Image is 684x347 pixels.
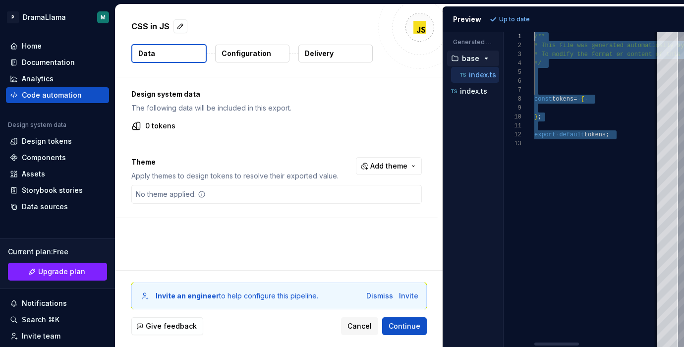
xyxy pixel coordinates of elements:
span: ; [606,131,609,138]
button: Dismiss [366,291,393,301]
span: { [580,96,584,103]
button: Search ⌘K [6,312,109,328]
div: 1 [504,32,521,41]
div: Assets [22,169,45,179]
p: Design system data [131,89,422,99]
div: Design system data [8,121,66,129]
a: Assets [6,166,109,182]
div: Current plan : Free [8,247,107,257]
div: Design tokens [22,136,72,146]
button: base [447,53,499,64]
div: 3 [504,50,521,59]
div: Storybook stories [22,185,83,195]
span: Cancel [347,321,372,331]
p: Generated files [453,38,493,46]
button: Configuration [215,45,289,62]
p: Apply themes to design tokens to resolve their exported value. [131,171,339,181]
a: Data sources [6,199,109,215]
div: 2 [504,41,521,50]
div: 8 [504,95,521,104]
span: tokens [552,96,573,103]
button: Invite [399,291,418,301]
div: Preview [453,14,481,24]
span: Upgrade plan [38,267,85,277]
div: No theme applied. [132,185,210,203]
div: Data sources [22,202,68,212]
div: Search ⌘K [22,315,59,325]
p: Delivery [305,49,334,58]
b: Invite an engineer [156,291,219,300]
div: M [101,13,106,21]
div: 13 [504,139,521,148]
p: Configuration [222,49,271,58]
button: Notifications [6,295,109,311]
div: DramaLlama [23,12,66,22]
a: Home [6,38,109,54]
p: 0 tokens [145,121,175,131]
div: 6 [504,77,521,86]
div: Notifications [22,298,67,308]
span: = [573,96,577,103]
div: 12 [504,130,521,139]
p: Theme [131,157,339,167]
a: Analytics [6,71,109,87]
div: Analytics [22,74,54,84]
a: Documentation [6,55,109,70]
a: Code automation [6,87,109,103]
a: Invite team [6,328,109,344]
button: Cancel [341,317,378,335]
div: 4 [504,59,521,68]
div: 9 [504,104,521,113]
span: default [559,131,584,138]
div: 7 [504,86,521,95]
button: PDramaLlamaM [2,6,113,28]
a: Components [6,150,109,166]
div: 10 [504,113,521,121]
span: export [534,131,556,138]
div: Invite team [22,331,60,341]
a: Design tokens [6,133,109,149]
div: Code automation [22,90,82,100]
span: tokens [584,131,605,138]
span: const [534,96,552,103]
button: Upgrade plan [8,263,107,281]
span: Add theme [370,161,407,171]
button: Give feedback [131,317,203,335]
button: Add theme [356,157,422,175]
p: index.ts [469,71,496,79]
p: Up to date [499,15,530,23]
a: Storybook stories [6,182,109,198]
p: CSS in JS [131,20,170,32]
div: to help configure this pipeline. [156,291,318,301]
div: 5 [504,68,521,77]
button: Delivery [298,45,373,62]
span: Continue [389,321,420,331]
div: P [7,11,19,23]
p: base [462,55,479,62]
span: ; [538,114,541,120]
button: Continue [382,317,427,335]
div: Home [22,41,42,51]
p: index.ts [460,87,487,95]
button: index.ts [447,86,499,97]
div: Documentation [22,58,75,67]
p: The following data will be included in this export. [131,103,422,113]
span: } [534,114,538,120]
div: Components [22,153,66,163]
p: Data [138,49,155,58]
span: Give feedback [146,321,197,331]
div: 11 [504,121,521,130]
button: Data [131,44,207,63]
button: index.ts [451,69,499,80]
